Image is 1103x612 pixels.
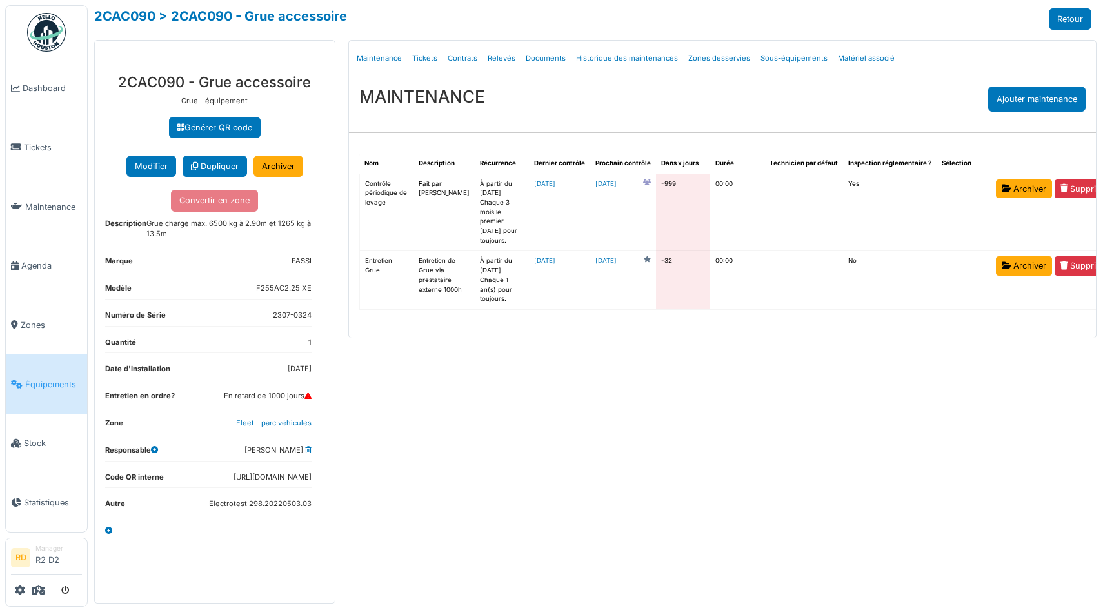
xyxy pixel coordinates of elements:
dd: En retard de 1000 jours [224,391,312,402]
a: Zones [6,296,87,355]
p: Grue - équipement [105,96,324,107]
a: [DATE] [595,256,617,266]
dt: Autre [105,498,125,515]
a: Contrats [442,43,482,74]
a: Archiver [996,179,1052,198]
li: RD [11,548,30,567]
dd: F255AC2.25 XE [256,283,312,294]
a: Dashboard [6,59,87,118]
a: Tickets [407,43,442,74]
td: À partir du [DATE] Chaque 3 mois le premier [DATE] pour toujours. [475,174,529,251]
th: Description [413,154,475,174]
th: Prochain contrôle [590,154,656,174]
a: > 2CAC090 - Grue accessoire [159,8,347,24]
a: Relevés [482,43,521,74]
th: Inspection réglementaire ? [843,154,937,174]
span: Équipements [25,378,82,391]
span: translation missing: fr.shared.yes [848,180,859,187]
h3: MAINTENANCE [359,87,485,107]
a: Fleet - parc véhicules [236,418,312,427]
dt: Date d'Installation [105,363,170,380]
a: RD ManagerR2 D2 [11,544,82,575]
th: Technicien par défaut [764,154,843,174]
th: Dans x jours [656,154,710,174]
td: Entretien de Grue via prestataire externe 1000h [413,251,475,309]
a: Tickets [6,118,87,178]
td: 00:00 [710,251,764,309]
th: Durée [710,154,764,174]
dd: [DATE] [288,363,312,374]
a: Zones desservies [683,43,755,74]
dt: Zone [105,418,123,434]
th: Récurrence [475,154,529,174]
span: Tickets [24,141,82,154]
dd: Electrotest 298.20220503.03 [209,498,312,509]
a: Équipements [6,354,87,414]
dd: FASSI [292,256,312,267]
a: Retour [1049,8,1091,30]
a: Générer QR code [169,117,261,138]
dt: Entretien en ordre? [105,391,175,407]
a: Archiver [253,156,303,177]
span: Zones [21,319,82,331]
a: Agenda [6,236,87,296]
td: 00:00 [710,174,764,251]
a: Historique des maintenances [571,43,683,74]
a: Dupliquer [183,156,247,177]
span: Stock [24,437,82,449]
h3: 2CAC090 - Grue accessoire [105,74,324,90]
dt: Responsable [105,445,158,461]
li: R2 D2 [35,544,82,571]
dt: Description [105,218,146,245]
a: Matériel associé [833,43,900,74]
a: Maintenance [6,177,87,236]
td: À partir du [DATE] Chaque 1 an(s) pour toujours. [475,251,529,309]
dd: [PERSON_NAME] [244,445,312,456]
div: Manager [35,544,82,553]
th: Nom [359,154,413,174]
span: Agenda [21,260,82,272]
a: Statistiques [6,473,87,533]
dt: Quantité [105,337,136,353]
dd: 1 [308,337,312,348]
dt: Numéro de Série [105,310,166,326]
td: Fait par [PERSON_NAME] [413,174,475,251]
a: [DATE] [595,179,617,189]
span: Maintenance [25,201,82,213]
a: [DATE] [534,257,555,264]
a: Sous-équipements [755,43,833,74]
a: 2CAC090 [94,8,155,24]
img: Badge_color-CXgf-gQk.svg [27,13,66,52]
td: -32 [656,251,710,309]
dt: Marque [105,256,133,272]
dt: Code QR interne [105,472,164,488]
td: Entretien Grue [359,251,413,309]
td: Contrôle périodique de levage [359,174,413,251]
a: [DATE] [534,180,555,187]
span: translation missing: fr.shared.no [848,257,857,264]
td: -999 [656,174,710,251]
button: Modifier [126,156,176,177]
dd: 2307-0324 [273,310,312,321]
th: Sélection [937,154,991,174]
span: Dashboard [23,82,82,94]
a: Documents [521,43,571,74]
a: Archiver [996,256,1052,275]
dt: Modèle [105,283,132,299]
div: Ajouter maintenance [988,87,1086,112]
span: Statistiques [24,496,82,509]
th: Dernier contrôle [529,154,590,174]
a: Maintenance [352,43,407,74]
dd: [URL][DOMAIN_NAME] [234,472,312,483]
a: Stock [6,414,87,473]
dd: Grue charge max. 6500 kg à 2.90m et 1265 kg à 13.5m [146,218,312,240]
